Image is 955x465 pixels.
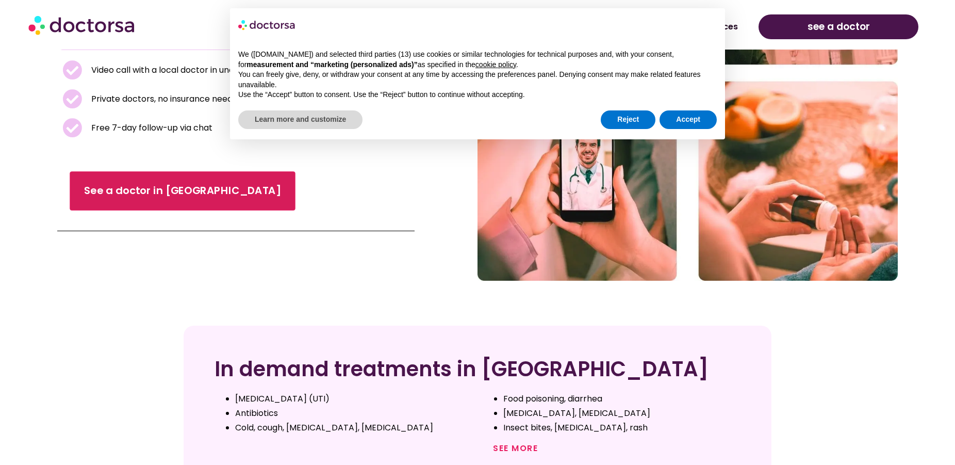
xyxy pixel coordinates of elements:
[503,406,740,421] li: [MEDICAL_DATA], [MEDICAL_DATA]
[503,392,740,406] li: Food poisoning, diarrhea
[235,392,472,406] li: [MEDICAL_DATA] (UTI)
[84,184,281,199] span: See a doctor in [GEOGRAPHIC_DATA]
[475,60,516,69] a: cookie policy
[235,406,472,421] li: Antibiotics
[238,70,717,90] p: You can freely give, deny, or withdraw your consent at any time by accessing the preferences pane...
[70,171,295,211] a: See a doctor in [GEOGRAPHIC_DATA]
[235,421,472,435] li: Cold, cough, [MEDICAL_DATA], [MEDICAL_DATA]
[759,14,918,39] a: see a doctor
[89,92,243,106] span: Private doctors, no insurance needed
[808,19,870,35] span: see a doctor
[238,17,296,33] img: logo
[238,90,717,100] p: Use the “Accept” button to consent. Use the “Reject” button to continue without accepting.
[238,110,363,129] button: Learn more and customize
[215,357,740,381] h2: In demand treatments in [GEOGRAPHIC_DATA]
[238,50,717,70] p: We ([DOMAIN_NAME]) and selected third parties (13) use cookies or similar technologies for techni...
[660,110,717,129] button: Accept
[89,121,212,135] span: Free 7-day follow-up via chat
[246,60,417,69] strong: measurement and “marketing (personalized ads)”
[601,110,655,129] button: Reject
[89,63,285,77] span: Video call with a local doctor in under 5 minutes
[503,421,740,435] li: Insect bites, [MEDICAL_DATA], rash
[493,442,538,454] a: See more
